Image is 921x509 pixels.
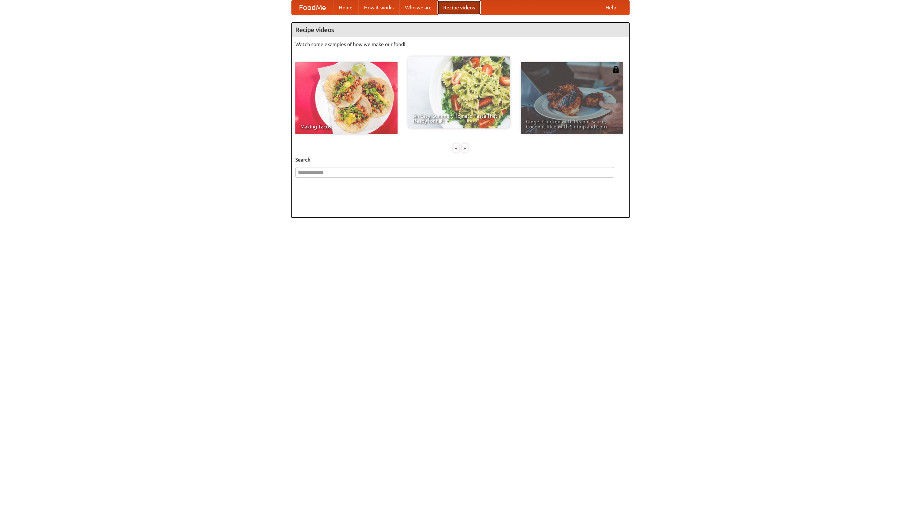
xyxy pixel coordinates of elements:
a: Making Tacos [295,62,398,134]
h5: Search [295,156,626,163]
a: Recipe videos [437,0,481,15]
p: Watch some examples of how we make our food! [295,41,626,48]
div: » [462,144,468,153]
div: « [453,144,459,153]
a: Who we are [399,0,437,15]
span: Making Tacos [300,124,393,129]
a: Help [600,0,622,15]
a: FoodMe [292,0,333,15]
a: How it works [358,0,399,15]
img: 483408.png [612,66,620,73]
a: Home [333,0,358,15]
a: An Easy, Summery Tomato Pasta That's Ready for Fall [408,56,510,128]
span: An Easy, Summery Tomato Pasta That's Ready for Fall [413,113,505,123]
h4: Recipe videos [292,23,629,37]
